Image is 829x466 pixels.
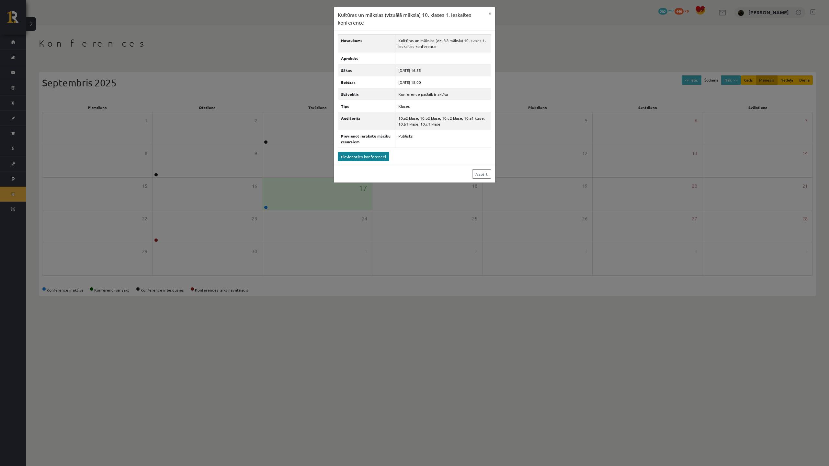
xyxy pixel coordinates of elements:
[485,7,495,19] button: ×
[338,130,395,148] th: Pievienot ierakstu mācību resursiem
[338,64,395,76] th: Sākas
[395,64,491,76] td: [DATE] 16:55
[395,76,491,88] td: [DATE] 18:00
[338,112,395,130] th: Auditorija
[338,100,395,112] th: Tips
[338,76,395,88] th: Beidzas
[395,88,491,100] td: Konference pašlaik ir aktīva
[395,35,491,52] td: Kultūras un mākslas (vizuālā māksla) 10. klases 1. ieskaites konference
[395,112,491,130] td: 10.a2 klase, 10.b2 klase, 10.c2 klase, 10.a1 klase, 10.b1 klase, 10.c1 klase
[395,130,491,148] td: Publisks
[338,11,485,26] h3: Kultūras un mākslas (vizuālā māksla) 10. klases 1. ieskaites konference
[338,88,395,100] th: Stāvoklis
[395,100,491,112] td: Klases
[338,35,395,52] th: Nosaukums
[338,52,395,64] th: Apraksts
[472,169,491,179] a: Aizvērt
[338,152,389,161] a: Pievienoties konferencei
